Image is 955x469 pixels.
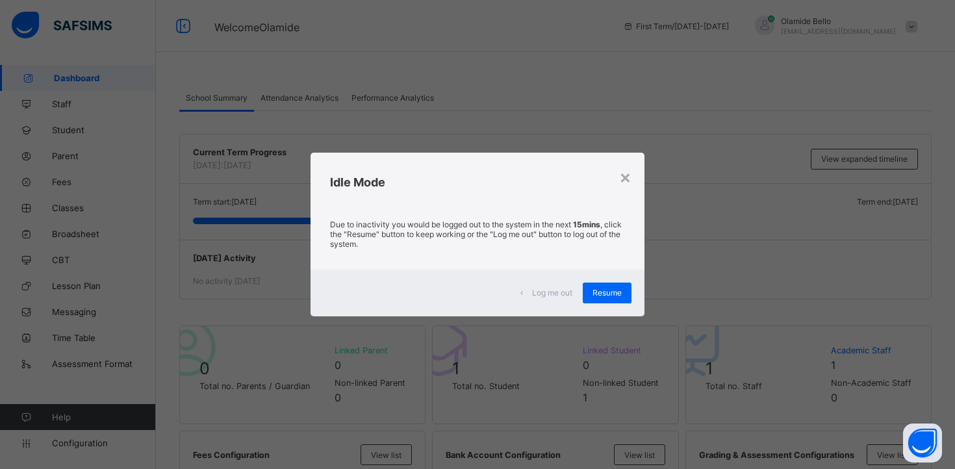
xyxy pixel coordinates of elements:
[592,288,622,298] span: Resume
[619,166,631,188] div: ×
[330,175,626,189] h2: Idle Mode
[573,220,600,229] strong: 15mins
[903,424,942,463] button: Open asap
[330,220,626,249] p: Due to inactivity you would be logged out to the system in the next , click the "Resume" button t...
[532,288,572,298] span: Log me out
